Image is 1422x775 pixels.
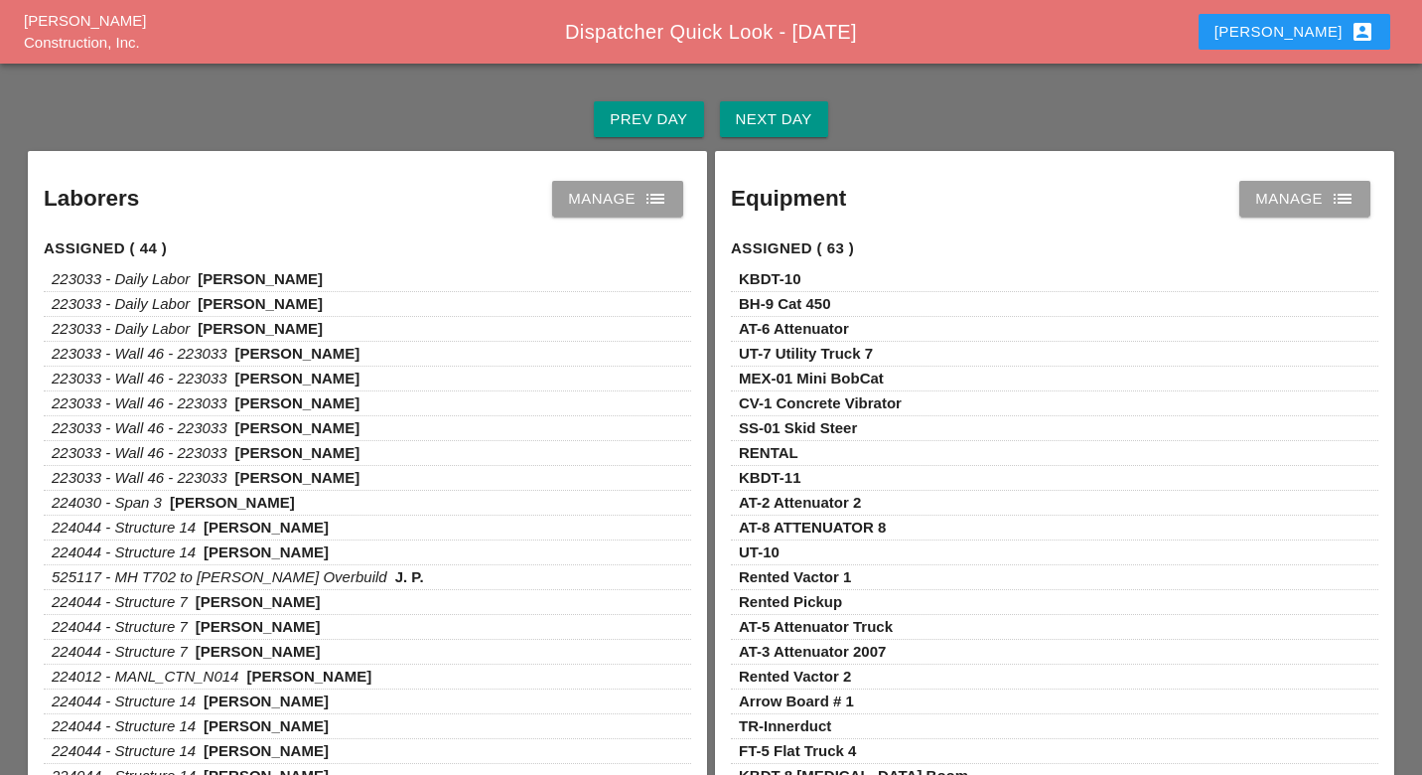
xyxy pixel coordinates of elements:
span: [PERSON_NAME] [235,444,360,461]
h4: Assigned ( 44 ) [44,237,691,260]
span: 223033 - Daily Labor [52,295,190,312]
span: [PERSON_NAME] [204,693,329,709]
div: [PERSON_NAME] [1214,20,1374,44]
span: CV-1 Concrete Vibrator [739,394,902,411]
span: 223033 - Wall 46 - 223033 [52,419,227,436]
span: [PERSON_NAME] [246,668,371,685]
button: Prev Day [594,101,703,137]
span: 224044 - Structure 7 [52,593,188,610]
span: AT-6 Attenuator [739,320,849,337]
span: 224030 - Span 3 [52,494,162,511]
span: Dispatcher Quick Look - [DATE] [565,21,857,43]
button: Next Day [720,101,828,137]
span: 223033 - Daily Labor [52,270,190,287]
i: list [643,187,667,211]
span: 223033 - Wall 46 - 223033 [52,444,227,461]
span: MEX-01 Mini BobCat [739,370,884,387]
div: Manage [568,187,667,211]
i: account_box [1351,20,1374,44]
h2: Laborers [44,182,139,216]
h4: Assigned ( 63 ) [731,237,1378,260]
span: 223033 - Wall 46 - 223033 [52,469,227,486]
span: 224044 - Structure 14 [52,742,196,759]
span: [PERSON_NAME] [170,494,295,511]
span: KBDT-10 [739,270,801,287]
span: 224044 - Structure 7 [52,618,188,635]
span: AT-5 Attenuator Truck [739,618,893,635]
span: 224012 - MANL_CTN_N014 [52,668,238,685]
i: list [1331,187,1354,211]
a: Manage [552,181,683,217]
div: Next Day [736,108,812,131]
span: [PERSON_NAME] [235,394,360,411]
span: 224044 - Structure 7 [52,643,188,660]
span: FT-5 Flat Truck 4 [739,742,856,759]
div: Manage [1255,187,1354,211]
h2: Equipment [731,182,846,216]
span: Arrow Board # 1 [739,693,854,709]
span: J. P. [395,568,424,585]
span: UT-7 Utility Truck 7 [739,345,873,362]
span: [PERSON_NAME] [204,519,329,536]
span: Rented Pickup [739,593,842,610]
span: AT-3 Attenuator 2007 [739,643,886,660]
span: 224044 - Structure 14 [52,717,196,734]
span: [PERSON_NAME] [235,419,360,436]
button: [PERSON_NAME] [1199,14,1390,50]
div: Prev Day [610,108,687,131]
span: [PERSON_NAME] [198,320,323,337]
span: 223033 - Daily Labor [52,320,190,337]
span: [PERSON_NAME] [204,543,329,560]
span: RENTAL [739,444,798,461]
span: [PERSON_NAME] [235,370,360,387]
span: 224044 - Structure 14 [52,543,196,560]
span: AT-8 ATTENUATOR 8 [739,519,886,536]
span: [PERSON_NAME] [204,742,329,759]
span: BH-9 Cat 450 [739,295,831,312]
span: 223033 - Wall 46 - 223033 [52,345,227,362]
span: [PERSON_NAME] [198,295,323,312]
span: TR-Innerduct [739,717,831,734]
span: [PERSON_NAME] [198,270,323,287]
a: Manage [1239,181,1370,217]
span: [PERSON_NAME] [235,345,360,362]
span: [PERSON_NAME] [204,717,329,734]
span: [PERSON_NAME] [235,469,360,486]
span: 223033 - Wall 46 - 223033 [52,394,227,411]
span: Rented Vactor 2 [739,668,851,685]
span: 525117 - MH T702 to [PERSON_NAME] Overbuild [52,568,387,585]
span: AT-2 Attenuator 2 [739,494,861,511]
span: 223033 - Wall 46 - 223033 [52,370,227,387]
a: [PERSON_NAME] Construction, Inc. [24,12,146,52]
span: 224044 - Structure 14 [52,693,196,709]
span: [PERSON_NAME] [196,643,321,660]
span: Rented Vactor 1 [739,568,851,585]
span: SS-01 Skid Steer [739,419,857,436]
span: KBDT-11 [739,469,801,486]
span: 224044 - Structure 14 [52,519,196,536]
span: [PERSON_NAME] [196,618,321,635]
span: [PERSON_NAME] [196,593,321,610]
span: UT-10 [739,543,780,560]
